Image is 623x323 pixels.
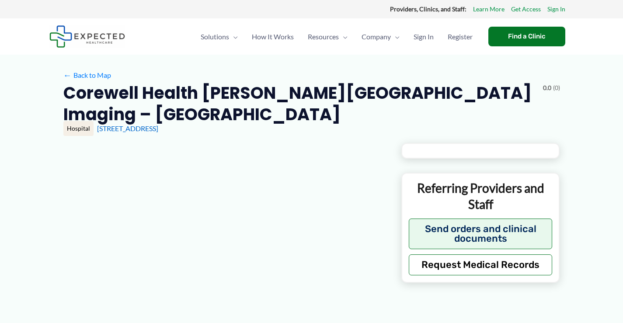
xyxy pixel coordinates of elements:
span: Solutions [201,21,229,52]
span: Company [362,21,391,52]
a: How It Works [245,21,301,52]
span: (0) [553,82,560,94]
span: How It Works [252,21,294,52]
span: Sign In [414,21,434,52]
span: Resources [308,21,339,52]
a: ResourcesMenu Toggle [301,21,355,52]
nav: Primary Site Navigation [194,21,480,52]
strong: Providers, Clinics, and Staff: [390,5,466,13]
span: ← [63,71,72,79]
a: Sign In [407,21,441,52]
a: Register [441,21,480,52]
button: Send orders and clinical documents [409,219,553,249]
h2: Corewell Health [PERSON_NAME][GEOGRAPHIC_DATA] Imaging – [GEOGRAPHIC_DATA] [63,82,536,125]
div: Hospital [63,121,94,136]
a: [STREET_ADDRESS] [97,124,158,132]
a: Learn More [473,3,505,15]
a: Sign In [547,3,565,15]
img: Expected Healthcare Logo - side, dark font, small [49,25,125,48]
button: Request Medical Records [409,254,553,275]
span: Menu Toggle [391,21,400,52]
span: Menu Toggle [339,21,348,52]
a: Find a Clinic [488,27,565,46]
a: ←Back to Map [63,69,111,82]
a: Get Access [511,3,541,15]
span: Menu Toggle [229,21,238,52]
a: SolutionsMenu Toggle [194,21,245,52]
a: CompanyMenu Toggle [355,21,407,52]
span: 0.0 [543,82,551,94]
p: Referring Providers and Staff [409,180,553,212]
span: Register [448,21,473,52]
